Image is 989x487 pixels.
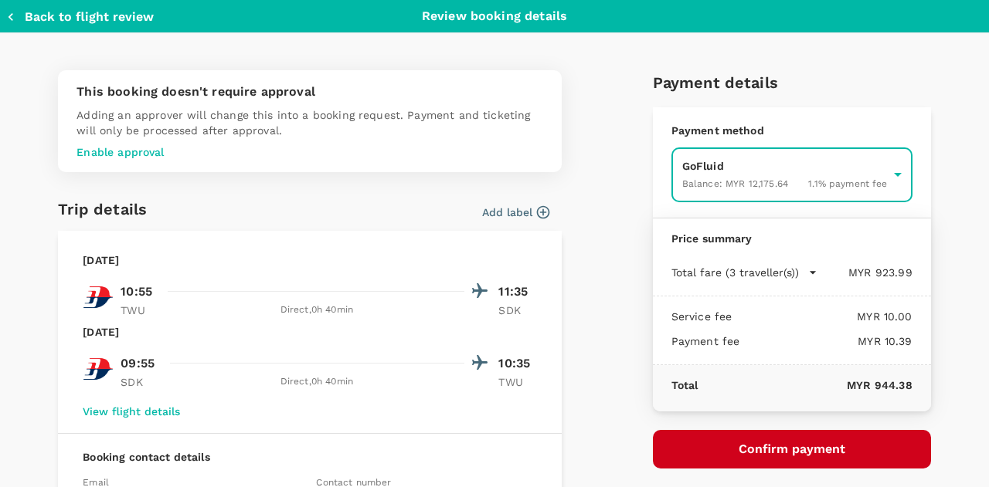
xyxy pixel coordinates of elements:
[168,374,464,390] div: Direct , 0h 40min
[808,178,887,189] span: 1.1 % payment fee
[121,303,159,318] p: TWU
[498,354,537,373] p: 10:35
[698,377,912,393] p: MYR 944.38
[671,123,913,138] p: Payment method
[76,83,543,101] p: This booking doesn't require approval
[671,377,698,393] p: Total
[498,303,537,318] p: SDK
[58,197,147,222] h6: Trip details
[83,252,119,268] p: [DATE]
[671,231,913,246] p: Price summary
[76,107,543,138] p: Adding an approver will change this into a booking request. Payment and ticketing will only be pr...
[732,309,912,324] p: MYR 10.00
[168,303,464,318] div: Direct , 0h 40min
[482,205,549,220] button: Add label
[83,405,180,418] button: View flight details
[682,178,788,189] span: Balance : MYR 12,175.64
[121,354,155,373] p: 09:55
[83,353,114,384] img: MH
[653,430,931,468] button: Confirm payment
[422,7,567,25] p: Review booking details
[498,282,537,301] p: 11:35
[121,282,152,301] p: 10:55
[83,282,114,313] img: MH
[671,265,799,280] p: Total fare (3 traveller(s))
[682,158,888,174] p: GoFluid
[671,309,732,324] p: Service fee
[121,374,159,390] p: SDK
[671,265,817,280] button: Total fare (3 traveller(s))
[76,144,543,160] p: Enable approval
[83,449,537,465] p: Booking contact details
[498,374,537,390] p: TWU
[653,70,931,95] h6: Payment details
[671,333,740,349] p: Payment fee
[739,333,912,349] p: MYR 10.39
[83,324,119,340] p: [DATE]
[671,147,913,202] div: GoFluidBalance: MYR 12,175.641.1% payment fee
[817,265,913,280] p: MYR 923.99
[6,9,154,25] button: Back to flight review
